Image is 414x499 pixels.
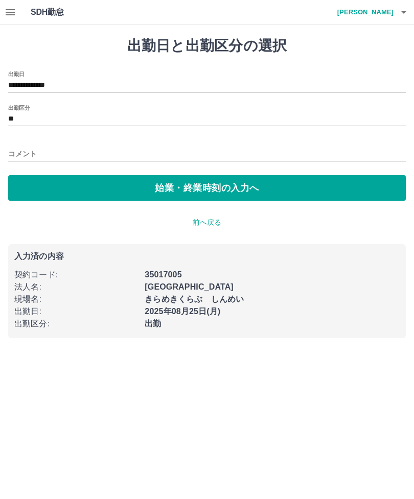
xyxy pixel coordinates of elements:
p: 出勤区分 : [14,318,139,330]
label: 出勤区分 [8,104,30,111]
button: 始業・終業時刻の入力へ [8,175,406,201]
h1: 出勤日と出勤区分の選択 [8,37,406,55]
b: 35017005 [145,270,181,279]
label: 出勤日 [8,70,25,78]
b: 2025年08月25日(月) [145,307,220,316]
b: [GEOGRAPHIC_DATA] [145,282,234,291]
b: 出勤 [145,319,161,328]
b: きらめきくらぶ しんめい [145,295,244,303]
p: 現場名 : [14,293,139,305]
p: 契約コード : [14,269,139,281]
p: 出勤日 : [14,305,139,318]
p: 入力済の内容 [14,252,400,260]
p: 法人名 : [14,281,139,293]
p: 前へ戻る [8,217,406,228]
